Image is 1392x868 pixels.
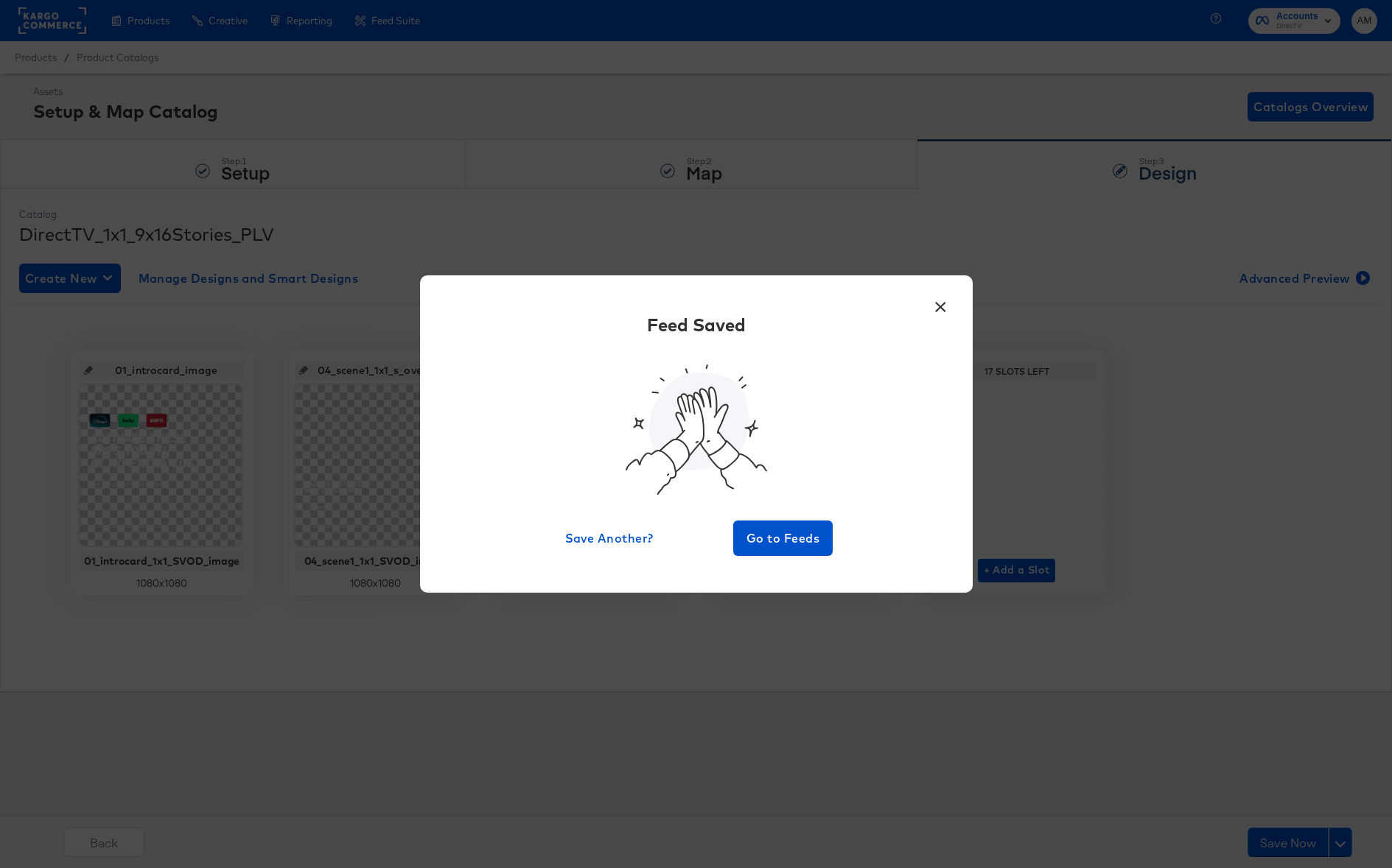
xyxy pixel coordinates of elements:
[559,521,660,556] button: Save Another?
[565,528,654,548] span: Save Another?
[928,290,954,317] button: ×
[733,521,833,556] button: Go to Feeds
[739,528,828,548] span: Go to Feeds
[647,312,746,337] div: Feed Saved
